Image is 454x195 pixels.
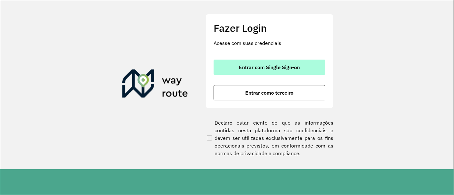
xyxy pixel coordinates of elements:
[239,65,300,70] span: Entrar com Single Sign-on
[214,60,325,75] button: button
[122,69,188,100] img: Roteirizador AmbevTech
[214,85,325,100] button: button
[214,22,325,34] h2: Fazer Login
[246,90,294,95] span: Entrar como terceiro
[214,39,325,47] p: Acesse com suas credenciais
[206,119,333,157] label: Declaro estar ciente de que as informações contidas nesta plataforma são confidenciais e devem se...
